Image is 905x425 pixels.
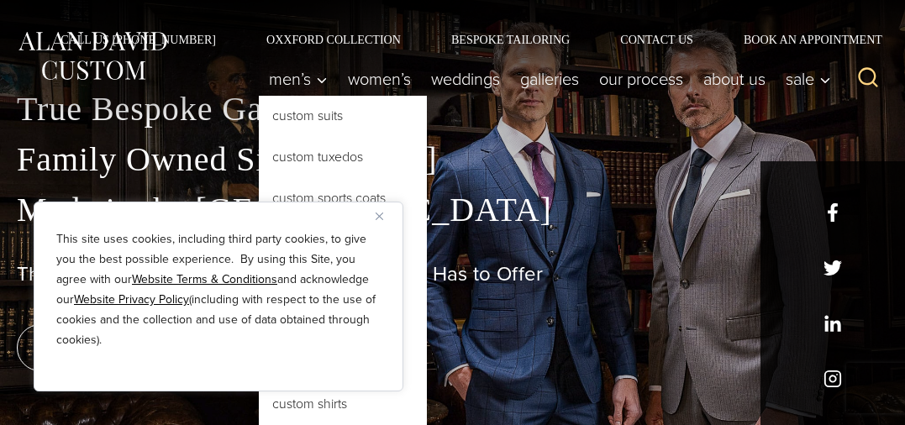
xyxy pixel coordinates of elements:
a: weddings [421,62,510,96]
a: About Us [693,62,776,96]
span: Sale [786,71,831,87]
p: True Bespoke Garments Family Owned Since [DATE] Made in the [GEOGRAPHIC_DATA] [17,84,888,235]
a: Call Us [PHONE_NUMBER] [35,34,241,45]
a: Galleries [510,62,589,96]
a: Custom Suits [259,96,427,136]
span: Men’s [269,71,328,87]
img: Close [376,212,383,220]
a: Website Privacy Policy [74,291,189,308]
a: Custom Shirts [259,384,427,424]
a: Custom Sports Coats [259,178,427,218]
h1: The Best Custom Suits [GEOGRAPHIC_DATA] Has to Offer [17,262,888,286]
p: This site uses cookies, including third party cookies, to give you the best possible experience. ... [56,229,381,350]
a: Oxxford Collection [241,34,426,45]
img: Alan David Custom [17,28,168,84]
a: Website Terms & Conditions [132,270,277,288]
a: Bespoke Tailoring [426,34,595,45]
a: Contact Us [595,34,718,45]
a: Book an Appointment [718,34,888,45]
button: View Search Form [848,59,888,99]
a: Custom Tuxedos [259,137,427,177]
nav: Primary Navigation [259,62,839,96]
a: Our Process [589,62,693,96]
nav: Secondary Navigation [35,34,888,45]
button: Close [376,206,396,226]
a: book an appointment [17,324,252,371]
a: Women’s [338,62,421,96]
